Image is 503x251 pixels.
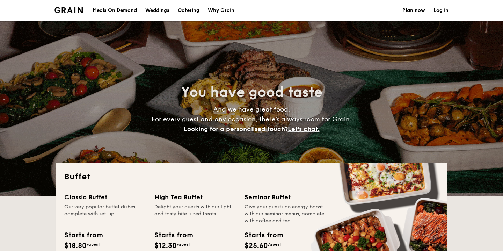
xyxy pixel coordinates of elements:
[54,7,83,13] a: Logotype
[64,192,146,202] div: Classic Buffet
[268,242,281,247] span: /guest
[245,230,283,241] div: Starts from
[64,230,102,241] div: Starts from
[64,171,439,182] h2: Buffet
[154,242,177,250] span: $12.30
[245,203,326,224] div: Give your guests an energy boost with our seminar menus, complete with coffee and tea.
[154,192,236,202] div: High Tea Buffet
[177,242,190,247] span: /guest
[87,242,100,247] span: /guest
[245,192,326,202] div: Seminar Buffet
[154,203,236,224] div: Delight your guests with our light and tasty bite-sized treats.
[288,125,320,133] span: Let's chat.
[245,242,268,250] span: $25.60
[64,203,146,224] div: Our very popular buffet dishes, complete with set-up.
[154,230,192,241] div: Starts from
[64,242,87,250] span: $18.80
[54,7,83,13] img: Grain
